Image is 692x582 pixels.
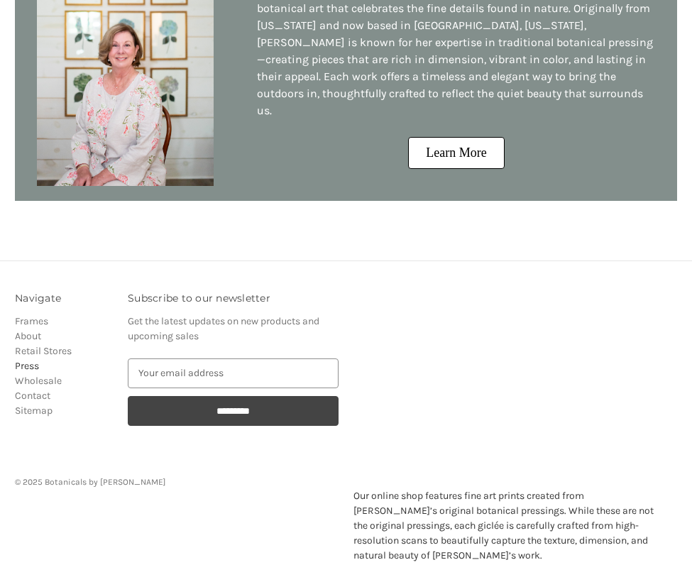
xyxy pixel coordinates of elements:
[128,314,339,344] p: Get the latest updates on new products and upcoming sales
[15,315,48,327] a: Frames
[15,345,72,357] a: Retail Stores
[353,488,657,563] p: Our online shop features fine art prints created from [PERSON_NAME]’s original botanical pressing...
[15,390,50,402] a: Contact
[128,358,339,388] input: Your email address
[15,405,53,417] a: Sitemap
[15,330,41,342] a: About
[15,375,62,387] a: Wholesale
[15,476,677,488] p: © 2025 Botanicals by [PERSON_NAME]
[15,360,39,372] a: Press
[128,291,339,306] h3: Subscribe to our newsletter
[408,137,504,169] a: Learn More
[15,291,113,306] h3: Navigate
